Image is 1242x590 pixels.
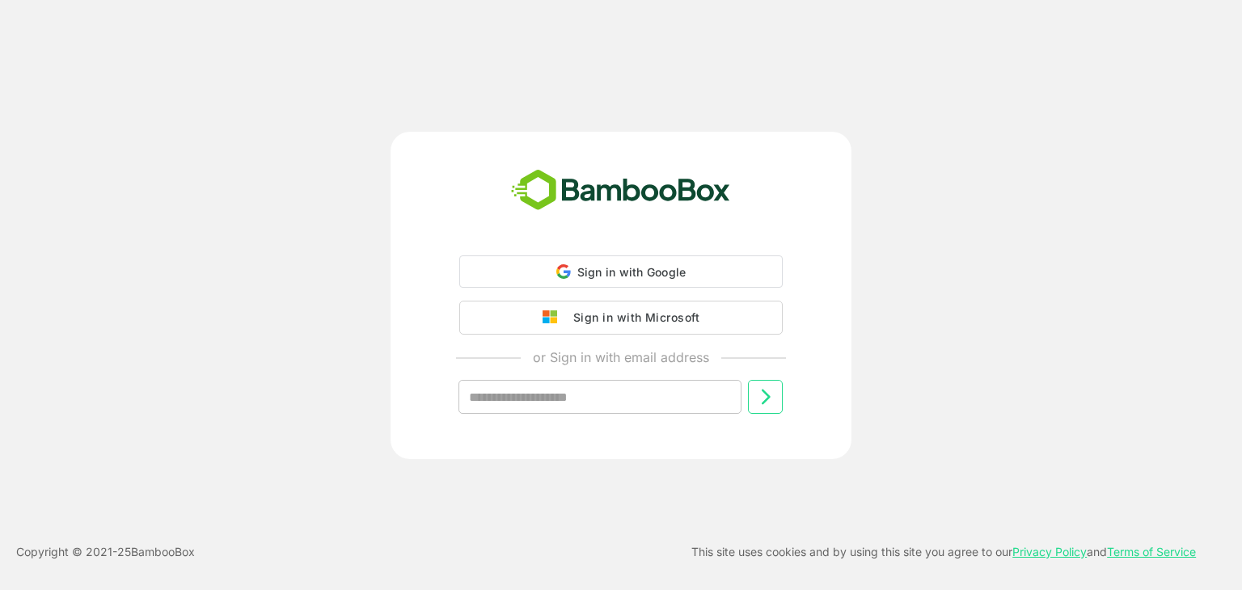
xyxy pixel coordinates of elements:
[543,310,565,325] img: google
[459,301,783,335] button: Sign in with Microsoft
[1107,545,1196,558] a: Terms of Service
[691,542,1196,562] p: This site uses cookies and by using this site you agree to our and
[577,265,686,279] span: Sign in with Google
[565,307,699,328] div: Sign in with Microsoft
[459,255,783,288] div: Sign in with Google
[533,348,709,367] p: or Sign in with email address
[502,164,739,217] img: bamboobox
[16,542,195,562] p: Copyright © 2021- 25 BambooBox
[1012,545,1087,558] a: Privacy Policy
